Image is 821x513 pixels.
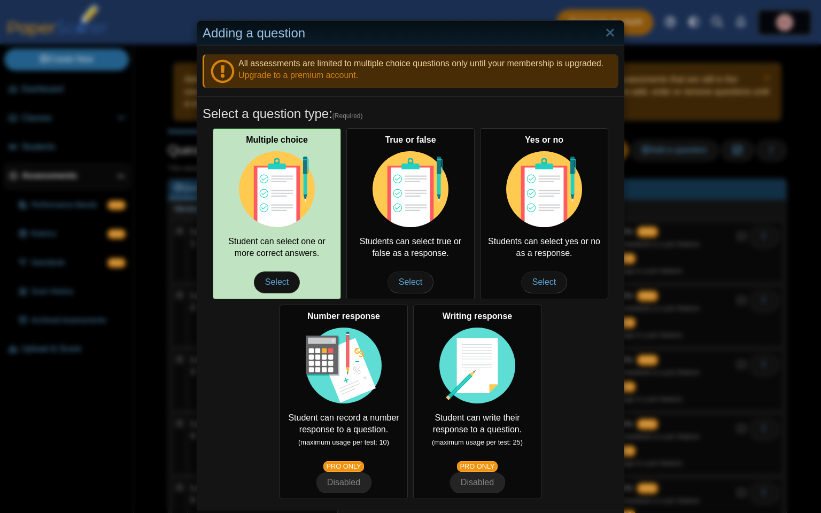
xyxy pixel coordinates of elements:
[280,305,408,500] div: Student can record a number response to a question.
[306,328,382,403] img: item-type-number-response.svg
[602,24,618,42] a: Close
[246,135,308,144] b: Multiple choice
[461,478,494,487] span: Disabled
[316,472,371,493] button: Number response Student can record a number response to a question. (maximum usage per test: 10) ...
[439,328,515,403] img: item-type-writing-response.svg
[197,21,624,46] div: Adding a question
[480,128,608,299] div: Students can select yes or no as a response.
[239,151,315,227] img: item-type-multiple-choice.svg
[298,438,389,446] small: (maximum usage per test: 10)
[203,105,618,123] h5: Select a question type:
[388,271,433,293] span: Select
[346,128,475,299] div: Students can select true or false as a response.
[203,54,618,88] div: All assessments are limited to multiple choice questions only until your membership is upgraded.
[506,151,582,227] img: item-type-multiple-choice.svg
[213,128,341,299] div: Student can select one or more correct answers.
[385,135,436,144] b: True or false
[525,135,563,144] b: Yes or no
[373,151,448,227] img: item-type-multiple-choice.svg
[254,271,300,293] span: Select
[432,438,523,446] small: (maximum usage per test: 25)
[307,312,380,321] b: Number response
[457,461,498,472] a: PRO ONLY
[327,478,360,487] span: Disabled
[238,71,358,80] a: Upgrade to a premium account.
[521,271,567,293] span: Select
[332,112,363,121] span: (Required)
[443,312,512,321] b: Writing response
[323,461,364,472] a: PRO ONLY
[450,472,505,493] button: Writing response Student can write their response to a question. (maximum usage per test: 25) PRO...
[413,305,541,500] div: Student can write their response to a question.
